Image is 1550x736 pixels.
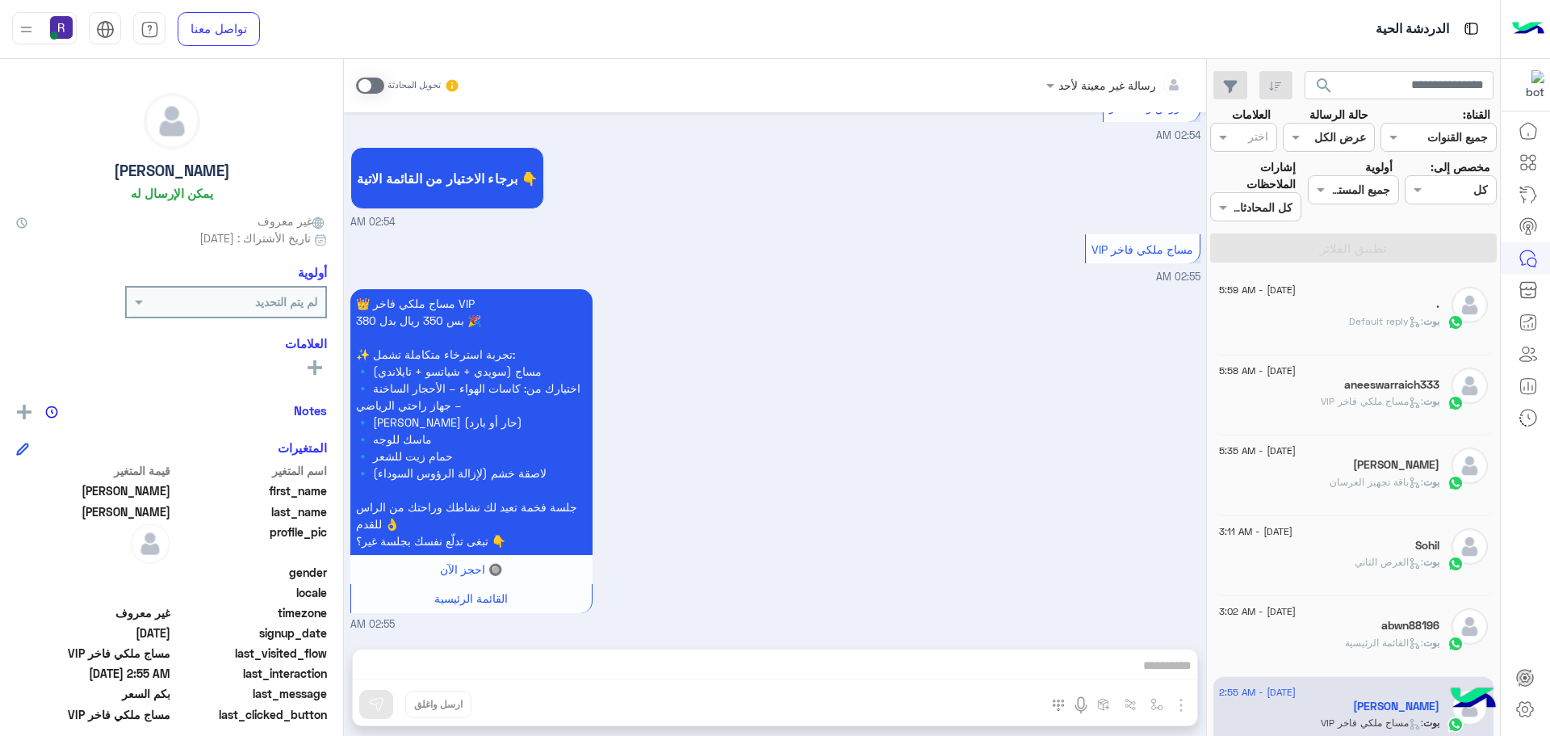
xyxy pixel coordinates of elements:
label: حالة الرسالة [1309,106,1368,123]
span: : العرض الثاني [1355,556,1423,568]
span: last_name [174,503,328,520]
span: 2025-09-10T23:55:23.88Z [16,665,170,682]
h5: خالد [1353,458,1439,472]
h6: يمكن الإرسال له [131,186,213,200]
span: بوت [1423,717,1439,729]
span: profile_pic [174,524,328,561]
span: مساج ملكي فاخر VIP [16,706,170,723]
a: تواصل معنا [178,12,260,46]
span: تاريخ الأشتراك : [DATE] [199,229,311,246]
span: last_interaction [174,665,328,682]
button: ارسل واغلق [405,691,471,718]
img: profile [16,19,36,40]
img: defaultAdmin.png [1452,448,1488,484]
span: اسم المتغير [174,462,328,479]
span: برجاء الاختيار من القائمة الاتية 👇 [357,170,538,186]
img: tab [140,20,159,39]
span: 02:55 AM [350,617,395,633]
span: : Default reply [1349,315,1423,327]
span: 02:54 AM [1156,129,1200,141]
span: last_message [174,685,328,702]
img: Logo [1512,12,1544,46]
span: مساج ملكي فاخر VIP [16,645,170,662]
span: null [16,584,170,601]
span: [DATE] - 5:59 AM [1219,283,1296,297]
button: تطبيق الفلاتر [1210,233,1497,263]
span: : باقة تجهيز العرسان [1330,476,1423,488]
img: add [17,405,31,419]
span: 🔘 احجز الآن [440,562,502,576]
p: 11/9/2025, 2:55 AM [350,289,593,555]
img: WhatsApp [1447,556,1464,572]
label: العلامات [1232,106,1271,123]
span: [DATE] - 5:35 AM [1219,444,1296,458]
a: tab [133,12,165,46]
img: WhatsApp [1447,314,1464,330]
img: WhatsApp [1447,475,1464,491]
span: timezone [174,604,328,621]
span: القائمة الرئيسية [434,591,508,605]
h5: abwn88196 [1381,619,1439,633]
span: first_name [174,482,328,499]
span: : مساج ملكي فاخر VIP [1321,395,1423,407]
img: 322853014244696 [1515,70,1544,99]
span: بوت [1423,556,1439,568]
span: قيمة المتغير [16,462,170,479]
label: إشارات الملاحظات [1210,158,1296,193]
span: [DATE] - 3:02 AM [1219,604,1296,619]
h6: Notes [294,403,327,418]
span: [DATE] - 5:58 AM [1219,364,1296,378]
img: defaultAdmin.png [1452,368,1488,404]
span: غير معروف [258,212,327,229]
h6: العلامات [16,336,327,351]
span: last_clicked_button [174,706,328,723]
span: signup_date [174,625,328,641]
img: tab [96,20,115,39]
span: : مساج ملكي فاخر VIP [1321,717,1423,729]
label: أولوية [1365,158,1393,175]
small: تحويل المحادثة [387,79,441,92]
div: اختر [1248,128,1271,149]
span: last_visited_flow [174,645,328,662]
span: null [16,564,170,581]
img: defaultAdmin.png [145,94,199,149]
span: بوت [1423,637,1439,649]
img: WhatsApp [1447,395,1464,411]
img: hulul-logo.png [1445,671,1502,728]
span: غير معروف [16,604,170,621]
span: 02:54 AM [350,215,395,230]
img: defaultAdmin.png [1452,528,1488,565]
p: الدردشة الحية [1376,19,1449,40]
h5: . [1436,297,1439,311]
span: : القائمة الرئيسية [1345,637,1423,649]
span: بوت [1423,315,1439,327]
span: [DATE] - 3:11 AM [1219,524,1292,539]
h6: أولوية [298,265,327,280]
h5: Sohil [1415,539,1439,553]
span: [DATE] - 2:55 AM [1219,685,1296,700]
label: مخصص إلى: [1431,158,1490,175]
img: userImage [50,16,73,39]
span: هاشم [16,503,170,520]
span: بوت [1423,395,1439,407]
img: notes [45,406,58,418]
img: tab [1461,19,1481,39]
span: locale [174,584,328,601]
img: WhatsApp [1447,717,1464,733]
img: defaultAdmin.png [130,524,170,564]
h5: [PERSON_NAME] [114,162,230,180]
h5: احمد هاشم [1353,700,1439,713]
span: 2025-09-10T23:53:33.438Z [16,625,170,641]
img: defaultAdmin.png [1452,608,1488,645]
h6: المتغيرات [278,440,327,455]
span: احمد [16,482,170,499]
h5: aneeswarraich333 [1344,378,1439,392]
img: defaultAdmin.png [1452,287,1488,323]
span: 02:55 AM [1156,271,1200,283]
button: search [1305,71,1344,106]
span: مساج ملكي فاخر VIP [1091,242,1193,256]
img: WhatsApp [1447,636,1464,652]
span: بوت [1423,476,1439,488]
label: القناة: [1463,106,1490,123]
span: بكم السعر [16,685,170,702]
